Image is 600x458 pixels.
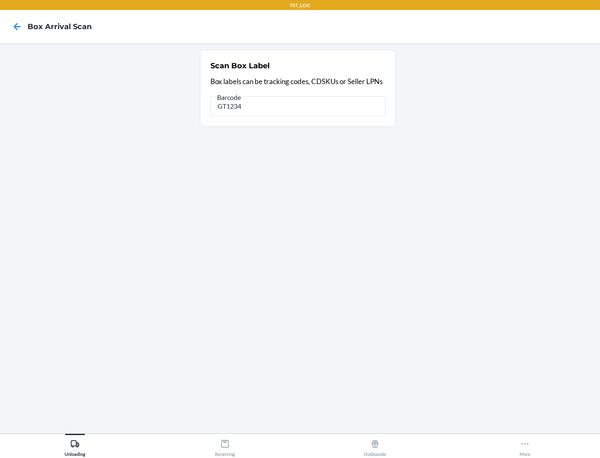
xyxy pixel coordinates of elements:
[210,76,385,87] p: Box labels can be tracking codes, CDSKUs or Seller LPNs
[290,2,310,9] p: TST_LOG
[210,96,385,116] input: Barcode
[150,434,300,457] button: Receiving
[27,21,92,32] h4: Box Arrival Scan
[215,436,235,457] div: Receiving
[210,60,270,71] h2: Scan Box Label
[450,434,600,457] button: More
[300,434,450,457] button: Outbounds
[520,436,530,457] div: More
[65,436,85,457] div: Unloading
[364,436,386,457] div: Outbounds
[216,93,242,102] span: Barcode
